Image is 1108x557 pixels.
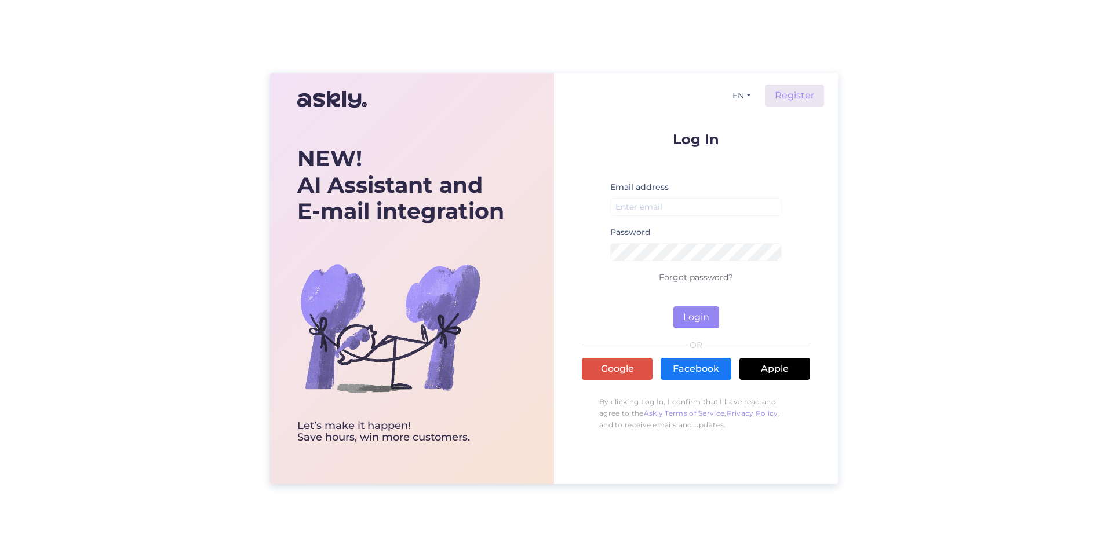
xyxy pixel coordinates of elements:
[661,358,731,380] a: Facebook
[739,358,810,380] a: Apple
[673,306,719,328] button: Login
[727,409,778,417] a: Privacy Policy
[610,181,669,193] label: Email address
[610,198,782,216] input: Enter email
[582,132,810,146] p: Log In
[297,145,362,172] b: NEW!
[297,145,504,225] div: AI Assistant and E-mail integration
[297,235,483,420] img: bg-askly
[582,390,810,437] p: By clicking Log In, I confirm that I have read and agree to the , , and to receive emails and upd...
[582,358,653,380] a: Google
[688,341,705,349] span: OR
[765,85,824,107] a: Register
[644,409,725,417] a: Askly Terms of Service
[297,86,367,113] img: Askly
[659,272,733,283] a: Forgot password?
[610,226,651,239] label: Password
[297,420,504,444] div: Let’s make it happen! Save hours, win more customers.
[728,87,756,104] button: EN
